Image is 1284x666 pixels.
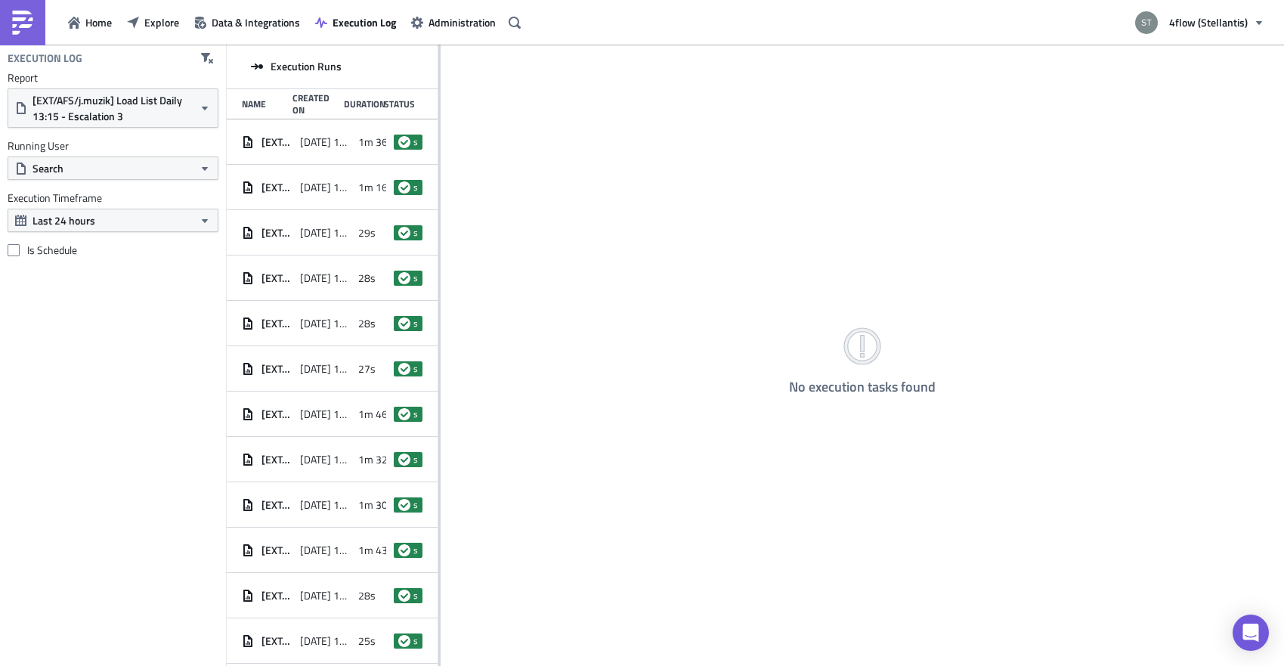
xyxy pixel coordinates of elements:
[413,454,418,466] span: success
[8,71,218,85] label: Report
[261,544,292,557] span: [EXT/AFS/j.muzik] Load List Daily 13:15 - Escalation 3
[308,11,404,34] button: Execution Log
[242,98,285,110] div: Name
[60,11,119,34] button: Home
[358,407,393,421] span: 1m 46s
[333,14,396,30] span: Execution Log
[413,318,418,330] span: success
[8,139,218,153] label: Running User
[398,408,410,420] span: success
[300,181,351,194] span: [DATE] 13:16
[300,589,351,602] span: [DATE] 13:16
[358,226,376,240] span: 29s
[119,11,187,34] button: Explore
[261,453,292,466] span: [EXT/AFS/j.muzik] Load List Daily 13:15 - Escalation 3
[261,498,292,512] span: [EXT/AFS/j.muzik] Load List Daily 13:15 - Escalation 3
[358,634,376,648] span: 25s
[398,499,410,511] span: success
[398,181,410,194] span: success
[261,226,292,240] span: [EXT/AFS/j.muzik] Load List Daily 13:15 - Escalation 3
[413,363,418,375] span: success
[261,271,292,285] span: [EXT/AFS/j.muzik] Load List Daily 13:15 - Escalation 3
[413,181,418,194] span: success
[300,453,351,466] span: [DATE] 13:16
[300,634,351,648] span: [DATE] 13:16
[344,98,376,110] div: Duration
[1126,6,1273,39] button: 4flow (Stellantis)
[300,271,351,285] span: [DATE] 13:16
[196,47,218,70] button: Clear filters
[261,362,292,376] span: [EXT/AFS/j.muzik] Load List Daily 13:15 - Escalation 3
[413,499,418,511] span: success
[358,271,376,285] span: 28s
[292,92,336,116] div: Created On
[358,317,376,330] span: 28s
[300,362,351,376] span: [DATE] 13:16
[300,407,351,421] span: [DATE] 13:16
[358,544,393,557] span: 1m 43s
[398,318,410,330] span: success
[413,544,418,556] span: success
[398,363,410,375] span: success
[789,379,936,395] h4: No execution tasks found
[398,272,410,284] span: success
[398,544,410,556] span: success
[398,454,410,466] span: success
[8,243,218,257] label: Is Schedule
[398,635,410,647] span: success
[1134,10,1159,36] img: Avatar
[300,226,351,240] span: [DATE] 13:16
[358,135,393,149] span: 1m 36s
[429,14,496,30] span: Administration
[8,156,218,180] button: Search
[85,14,112,30] span: Home
[413,408,418,420] span: success
[32,92,193,124] span: [EXT/AFS/j.muzik] Load List Daily 13:15 - Escalation 3
[358,181,393,194] span: 1m 16s
[1233,615,1269,651] div: Open Intercom Messenger
[358,362,376,376] span: 27s
[261,135,292,149] span: [EXT/AFS/j.muzik] Load List Daily 13:15 - Escalation 3
[1169,14,1248,30] span: 4flow (Stellantis)
[300,544,351,557] span: [DATE] 13:16
[8,209,218,232] button: Last 24 hours
[300,317,351,330] span: [DATE] 13:16
[413,272,418,284] span: success
[413,590,418,602] span: success
[212,14,300,30] span: Data & Integrations
[261,634,292,648] span: [EXT/AFS/j.muzik] Load List Daily 13:15 - Escalation 3
[187,11,308,34] button: Data & Integrations
[358,453,393,466] span: 1m 32s
[413,136,418,148] span: success
[413,635,418,647] span: success
[384,98,415,110] div: Status
[32,160,63,176] span: Search
[398,590,410,602] span: success
[261,407,292,421] span: [EXT/AFS/j.muzik] Load List Daily 13:15 - Escalation 3
[398,227,410,239] span: success
[358,498,393,512] span: 1m 30s
[11,11,35,35] img: PushMetrics
[398,136,410,148] span: success
[300,498,351,512] span: [DATE] 13:16
[404,11,503,34] button: Administration
[8,88,218,128] button: [EXT/AFS/j.muzik] Load List Daily 13:15 - Escalation 3
[261,181,292,194] span: [EXT/AFS/j.muzik] Load List Daily 13:15 - Escalation 3
[8,191,218,205] label: Execution Timeframe
[8,51,82,65] h4: Execution Log
[144,14,179,30] span: Explore
[413,227,418,239] span: success
[271,60,342,73] span: Execution Runs
[32,212,95,228] span: Last 24 hours
[261,317,292,330] span: [EXT/AFS/j.muzik] Load List Daily 13:15 - Escalation 3
[358,589,376,602] span: 28s
[261,589,292,602] span: [EXT/AFS/j.muzik] Load List Daily 13:15 - Escalation 3
[300,135,351,149] span: [DATE] 13:16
